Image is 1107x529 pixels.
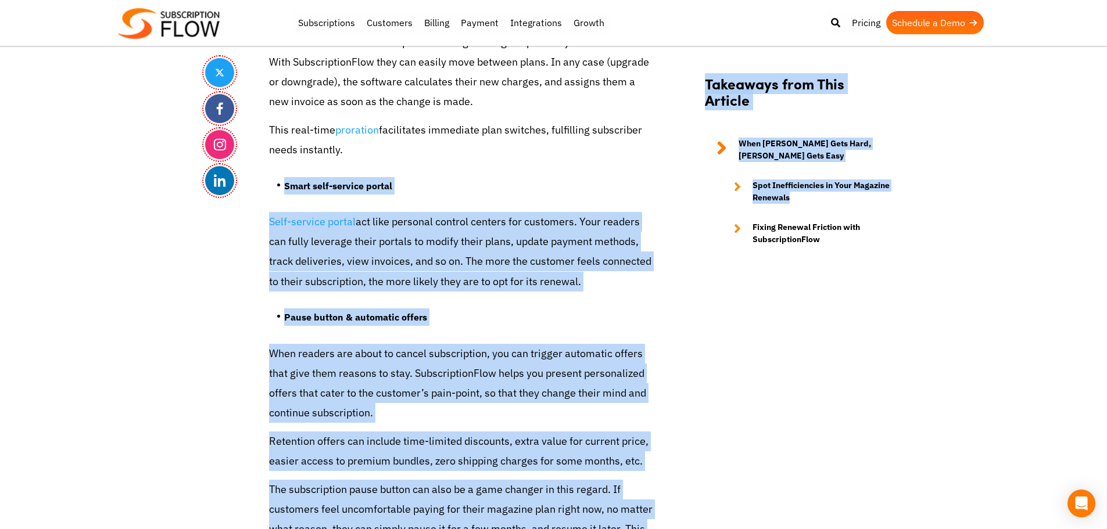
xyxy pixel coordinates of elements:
a: Growth [568,11,610,34]
img: Subscriptionflow [118,8,220,39]
p: act like personal control centers for customers. Your readers can fully leverage their portals to... [269,212,653,292]
h2: Takeaways from This Article [705,75,891,120]
a: When [PERSON_NAME] Gets Hard, [PERSON_NAME] Gets Easy [705,138,891,162]
a: Schedule a Demo [886,11,984,34]
div: Open Intercom Messenger [1067,490,1095,517]
a: Payment [455,11,504,34]
a: Customers [361,11,418,34]
strong: Fixing Renewal Friction with SubscriptionFlow [753,221,891,246]
strong: Pause button & automatic offers [284,311,427,323]
strong: Smart self-service portal [284,180,392,192]
a: Subscriptions [292,11,361,34]
strong: Spot Inefficiencies in Your Magazine Renewals [753,179,891,204]
p: Retention offers can include time-limited discounts, extra value for current price, easier access... [269,431,653,471]
a: Integrations [504,11,568,34]
a: Self-service portal [269,215,356,228]
a: proration [335,123,379,136]
p: When readers are about to cancel subscription, you can trigger automatic offers that give them re... [269,344,653,423]
p: Customers don’t have to keep on renewing the original plan they subscribed to. With SubscriptionF... [269,33,653,112]
strong: When [PERSON_NAME] Gets Hard, [PERSON_NAME] Gets Easy [739,138,891,162]
a: Spot Inefficiencies in Your Magazine Renewals [722,179,891,204]
a: Fixing Renewal Friction with SubscriptionFlow [722,221,891,246]
a: Pricing [846,11,886,34]
a: Billing [418,11,455,34]
p: This real-time facilitates immediate plan switches, fulfilling subscriber needs instantly. [269,120,653,160]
